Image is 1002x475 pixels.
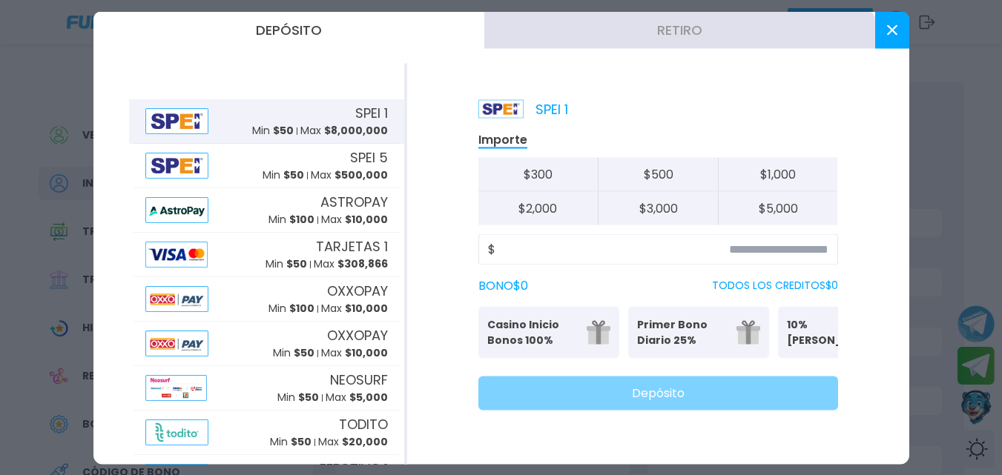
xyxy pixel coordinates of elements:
span: $ 20,000 [342,434,388,449]
span: TARJETAS 1 [316,236,388,256]
span: $ 5,000 [349,390,388,405]
button: AlipayNEOSURFMin $50Max $5,000 [129,365,404,410]
p: 10% [PERSON_NAME] [787,316,877,348]
span: $ 308,866 [337,256,388,271]
img: Alipay [145,107,209,133]
p: Max [311,167,388,183]
p: Max [321,345,388,361]
span: ASTROPAY [320,192,388,212]
span: OXXOPAY [327,281,388,301]
p: Max [321,212,388,227]
span: NEOSURF [330,370,388,390]
p: Min [266,256,307,272]
button: 10% [PERSON_NAME] [778,306,919,358]
span: SPEI 1 [355,103,388,123]
button: AlipayOXXOPAYMin $100Max $10,000 [129,276,404,321]
img: gift [587,320,610,344]
p: Min [263,167,304,183]
span: $ 500,000 [334,167,388,182]
img: Alipay [145,330,209,356]
p: Min [273,345,314,361]
button: $2,000 [478,191,599,225]
img: Alipay [145,241,208,267]
span: $ [488,240,495,258]
span: $ 8,000,000 [324,123,388,138]
p: Max [300,123,388,139]
img: Alipay [145,374,207,400]
button: $300 [478,157,599,191]
button: AlipaySPEI 1Min $50Max $8,000,000 [129,99,404,143]
span: TODITO [339,414,388,434]
img: Alipay [145,285,209,311]
p: Min [268,301,314,316]
p: Primer Bono Diario 25% [637,316,728,348]
button: $1,000 [718,157,838,191]
span: OXXOPAY [327,325,388,345]
span: $ 10,000 [345,345,388,360]
button: AlipaySPEI 5Min $50Max $500,000 [129,143,404,187]
p: Max [318,434,388,450]
button: AlipayOXXOPAYMin $50Max $10,000 [129,321,404,365]
p: Min [252,123,294,139]
button: AlipayASTROPAYMin $100Max $10,000 [129,187,404,232]
button: $3,000 [598,191,718,225]
button: Depósito [93,11,484,48]
span: $ 50 [294,345,314,360]
button: Casino Inicio Bonos 100% [478,306,619,358]
img: Platform Logo [478,99,524,118]
button: Retiro [484,11,875,48]
span: $ 50 [298,390,319,405]
button: AlipayTARJETAS 1Min $50Max $308,866 [129,232,404,276]
button: AlipayTODITOMin $50Max $20,000 [129,410,404,454]
img: Alipay [145,152,209,178]
p: Min [268,212,314,227]
span: $ 50 [273,123,294,138]
p: TODOS LOS CREDITOS $ 0 [712,278,838,293]
img: Alipay [145,196,209,222]
span: $ 50 [286,256,307,271]
p: Min [277,390,319,405]
p: SPEI 1 [478,99,568,119]
img: Alipay [145,419,209,445]
span: $ 100 [289,301,314,316]
p: Casino Inicio Bonos 100% [487,316,578,348]
p: Max [321,301,388,316]
span: $ 10,000 [345,212,388,227]
span: $ 10,000 [345,301,388,316]
button: $500 [598,157,718,191]
span: $ 50 [291,434,312,449]
img: gift [736,320,760,344]
span: $ 50 [283,167,304,182]
button: Primer Bono Diario 25% [628,306,769,358]
button: $5,000 [718,191,838,225]
p: Min [270,434,312,450]
span: $ 100 [289,212,314,227]
button: Depósito [478,376,838,410]
span: SPEI 5 [350,147,388,167]
p: Max [326,390,388,405]
label: BONO $ 0 [478,276,528,294]
p: Max [314,256,388,272]
p: Importe [478,131,527,148]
